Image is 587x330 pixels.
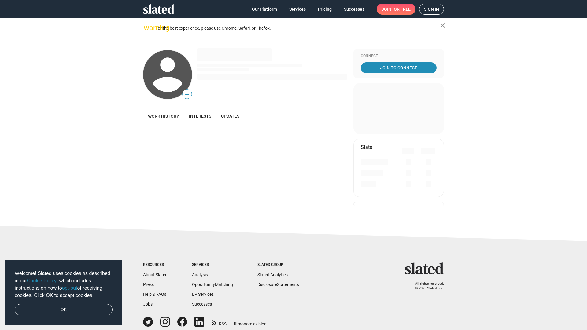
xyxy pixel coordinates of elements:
[143,109,184,123] a: Work history
[377,4,415,15] a: Joinfor free
[5,260,122,325] div: cookieconsent
[143,302,153,306] a: Jobs
[15,270,113,299] span: Welcome! Slated uses cookies as described in our , which includes instructions on how to of recei...
[361,54,437,59] div: Connect
[313,4,337,15] a: Pricing
[339,4,369,15] a: Successes
[62,285,77,291] a: opt-out
[234,316,267,327] a: filmonomics blog
[409,282,444,291] p: All rights reserved. © 2025 Slated, Inc.
[361,62,437,73] a: Join To Connect
[189,114,211,119] span: Interests
[144,24,151,31] mat-icon: warning
[234,321,241,326] span: film
[192,302,212,306] a: Successes
[155,24,440,32] div: For the best experience, please use Chrome, Safari, or Firefox.
[221,114,239,119] span: Updates
[143,282,154,287] a: Press
[148,114,179,119] span: Work history
[27,278,57,283] a: Cookie Policy
[257,282,299,287] a: DisclosureStatements
[257,272,288,277] a: Slated Analytics
[143,292,166,297] a: Help & FAQs
[252,4,277,15] span: Our Platform
[318,4,332,15] span: Pricing
[382,4,411,15] span: Join
[143,272,168,277] a: About Slated
[289,4,306,15] span: Services
[192,292,214,297] a: EP Services
[284,4,311,15] a: Services
[424,4,439,14] span: Sign in
[361,144,372,150] mat-card-title: Stats
[143,262,168,267] div: Resources
[391,4,411,15] span: for free
[344,4,364,15] span: Successes
[257,262,299,267] div: Slated Group
[192,262,233,267] div: Services
[439,22,446,29] mat-icon: close
[184,109,216,123] a: Interests
[192,282,233,287] a: OpportunityMatching
[362,62,435,73] span: Join To Connect
[216,109,244,123] a: Updates
[247,4,282,15] a: Our Platform
[212,317,227,327] a: RSS
[183,90,192,98] span: —
[15,304,113,316] a: dismiss cookie message
[192,272,208,277] a: Analysis
[419,4,444,15] a: Sign in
